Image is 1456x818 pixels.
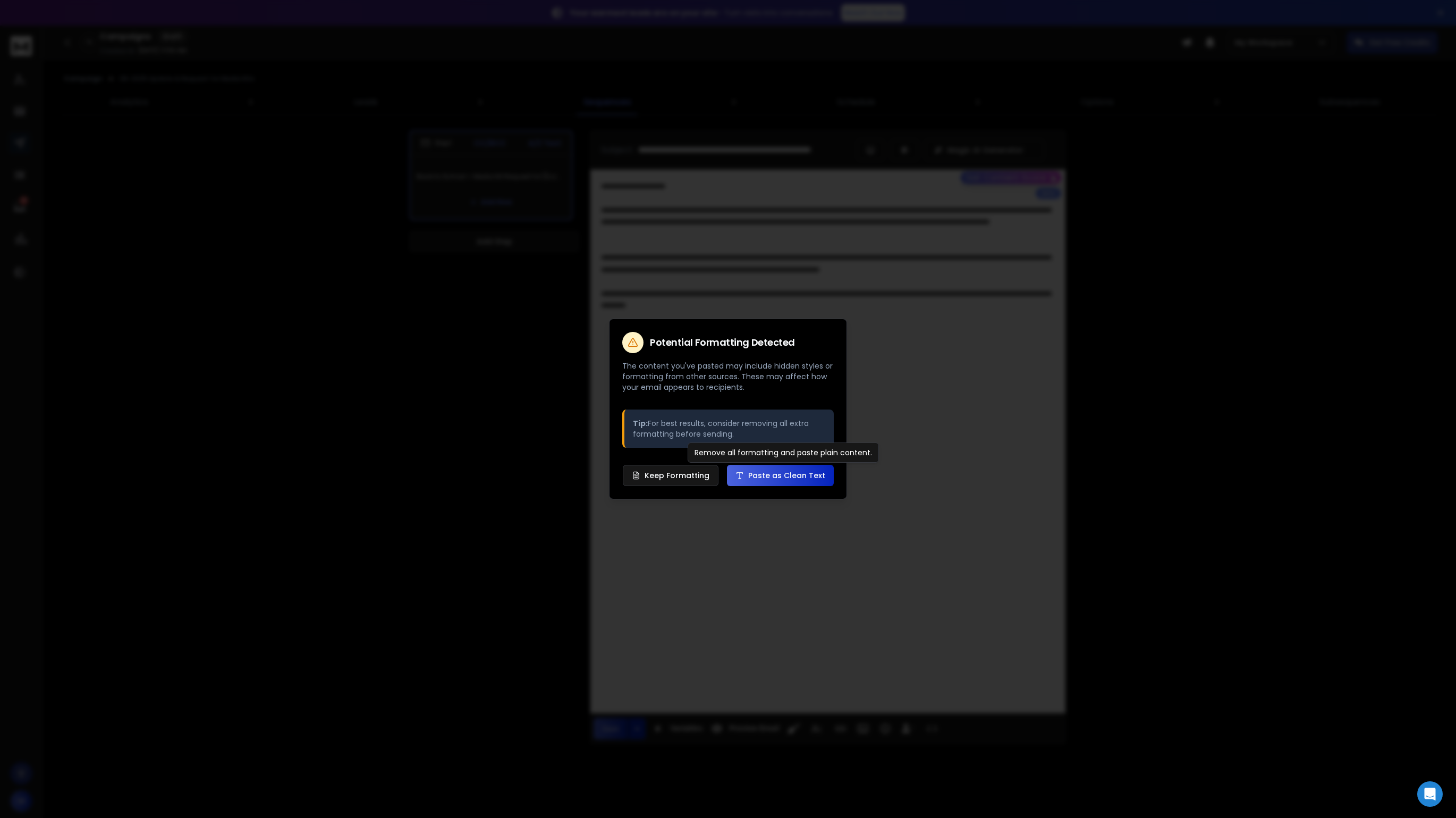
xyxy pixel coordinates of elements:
[650,338,795,347] h2: Potential Formatting Detected
[633,418,825,439] p: For best results, consider removing all extra formatting before sending.
[688,443,879,463] div: Remove all formatting and paste plain content.
[623,465,718,486] button: Keep Formatting
[622,361,834,393] p: The content you've pasted may include hidden styles or formatting from other sources. These may a...
[633,418,648,429] strong: Tip:
[727,465,834,486] button: Paste as Clean Text
[1417,781,1443,807] div: Open Intercom Messenger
